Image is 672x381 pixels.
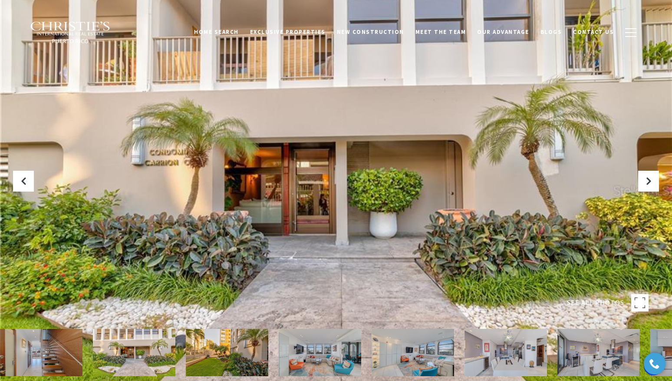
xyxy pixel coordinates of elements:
img: 16 CARRIÓN COURT Unit: 42 [279,329,361,376]
a: Home Search [188,24,244,40]
span: Blogs [540,28,562,36]
button: button [619,20,642,45]
img: 16 CARRIÓN COURT Unit: 42 [557,329,640,376]
span: SEE ALL PHOTOS [567,297,624,308]
img: 16 CARRIÓN COURT Unit: 42 [464,329,547,376]
span: New Construction [337,28,404,36]
a: Exclusive Properties [244,24,331,40]
a: New Construction [331,24,410,40]
img: 16 CARRIÓN COURT Unit: 42 [372,329,454,376]
span: Exclusive Properties [250,28,326,36]
a: Our Advantage [471,24,535,40]
span: Our Advantage [477,28,529,36]
img: 16 CARRIÓN COURT Unit: 42 [93,329,175,376]
a: Meet the Team [410,24,472,40]
button: Next Slide [638,171,659,192]
a: Blogs [535,24,568,40]
img: 16 CARRIÓN COURT Unit: 42 [186,329,268,376]
img: Christie's International Real Estate black text logo [30,21,111,44]
span: Contact Us [573,28,614,36]
button: Previous Slide [13,171,34,192]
